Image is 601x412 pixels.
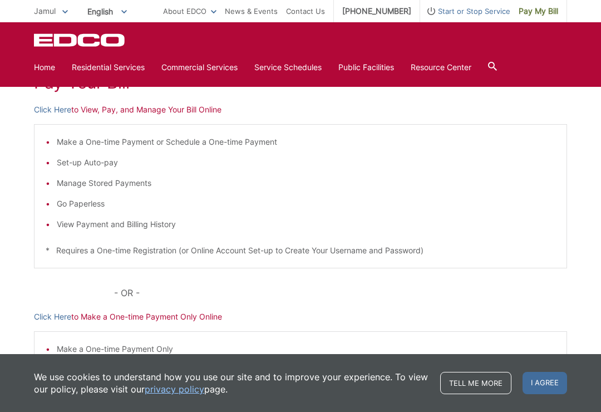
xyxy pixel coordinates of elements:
li: Go Paperless [57,198,555,210]
a: Click Here [34,104,71,116]
p: * Requires a One-time Registration (or Online Account Set-up to Create Your Username and Password) [46,244,555,257]
a: Service Schedules [254,61,322,73]
a: EDCD logo. Return to the homepage. [34,33,126,47]
li: View Payment and Billing History [57,218,555,230]
a: About EDCO [163,5,216,17]
li: Make a One-time Payment Only [57,343,555,355]
p: - OR - [114,285,567,301]
a: Public Facilities [338,61,394,73]
a: privacy policy [145,383,204,395]
a: Click Here [34,311,71,323]
a: Contact Us [286,5,325,17]
a: Residential Services [72,61,145,73]
li: Set-up Auto-pay [57,156,555,169]
p: to Make a One-time Payment Only Online [34,311,567,323]
p: to View, Pay, and Manage Your Bill Online [34,104,567,116]
a: Tell me more [440,372,511,394]
a: Commercial Services [161,61,238,73]
li: Manage Stored Payments [57,177,555,189]
span: Pay My Bill [519,5,558,17]
p: We use cookies to understand how you use our site and to improve your experience. To view our pol... [34,371,429,395]
span: Jamul [34,6,56,16]
span: I agree [523,372,567,394]
a: Home [34,61,55,73]
a: Resource Center [411,61,471,73]
a: News & Events [225,5,278,17]
span: English [79,2,135,21]
li: Make a One-time Payment or Schedule a One-time Payment [57,136,555,148]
